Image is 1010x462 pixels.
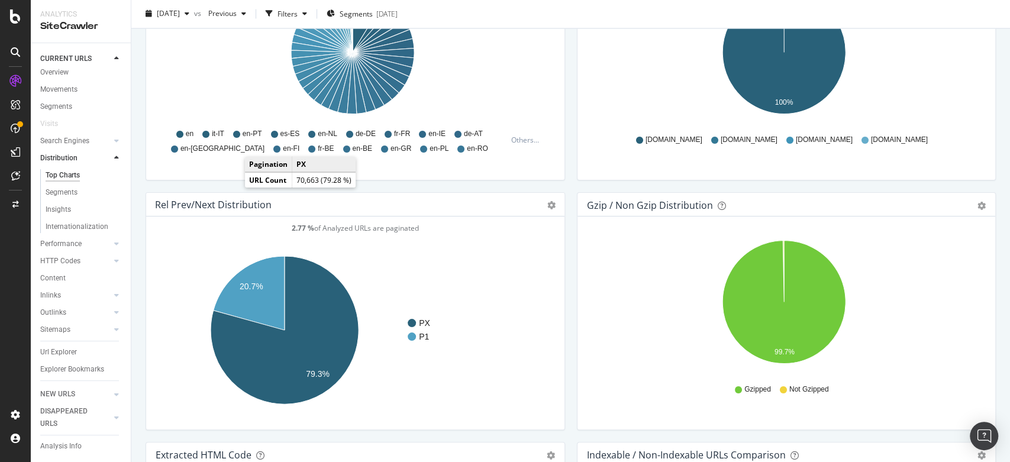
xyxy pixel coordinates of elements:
div: Segments [40,101,72,113]
div: Analytics [40,9,121,20]
span: it-IT [212,128,224,138]
span: Segments [340,9,373,19]
a: Content [40,272,122,285]
h4: Rel Prev/Next distribution [155,196,272,212]
a: Url Explorer [40,346,122,358]
div: Content [40,272,66,285]
div: Dominio: [DOMAIN_NAME] [31,31,133,40]
span: [DOMAIN_NAME] [796,134,853,144]
div: gear [977,201,986,209]
text: 100% [775,98,793,106]
div: Segments [46,186,78,199]
div: HTTP Codes [40,255,80,267]
div: v 4.0.25 [33,19,58,28]
a: NEW URLS [40,388,111,400]
div: CURRENT URLS [40,53,92,65]
div: Keyword (traffico) [132,70,196,77]
div: Open Intercom Messenger [970,422,998,450]
span: en-PT [243,128,262,138]
svg: A chart. [156,235,549,420]
button: Segments[DATE] [322,5,402,24]
div: Outlinks [40,306,66,319]
div: gear [977,451,986,459]
text: P1 [419,332,429,341]
div: Url Explorer [40,346,77,358]
a: CURRENT URLS [40,53,111,65]
button: Previous [204,5,251,24]
span: Previous [204,9,237,19]
a: Internationalization [46,221,122,233]
button: [DATE] [141,5,194,24]
span: 2025 Aug. 18th [157,9,180,19]
div: Indexable / Non-Indexable URLs Comparison [587,448,786,460]
span: Gzipped [744,384,771,394]
a: Performance [40,238,111,250]
div: Overview [40,66,69,79]
div: Insights [46,203,71,216]
div: Internationalization [46,221,108,233]
span: de-AT [464,128,483,138]
div: Distribution [40,152,78,164]
div: [DATE] [376,9,398,19]
a: Movements [40,83,122,96]
text: 99.7% [774,348,794,356]
text: 20.7% [240,282,263,291]
span: de-DE [356,128,376,138]
a: Search Engines [40,135,111,147]
div: Movements [40,83,78,96]
span: en-BE [353,143,372,153]
div: Filters [277,9,298,19]
span: fr-BE [318,143,334,153]
td: 70,663 (79.28 %) [292,173,356,188]
span: en-IE [428,128,446,138]
a: DISAPPEARED URLS [40,405,111,430]
div: Search Engines [40,135,89,147]
img: tab_domain_overview_orange.svg [49,69,59,78]
button: Filters [261,5,312,24]
span: of Analyzed URLs are paginated [292,222,419,232]
span: Not Gzipped [789,384,829,394]
span: en-NL [318,128,337,138]
svg: A chart. [587,235,980,373]
a: Analysis Info [40,440,122,453]
a: Distribution [40,152,111,164]
div: Inlinks [40,289,61,302]
div: SiteCrawler [40,20,121,33]
text: 79.3% [306,369,330,379]
img: website_grey.svg [19,31,28,40]
span: vs [194,9,204,19]
a: Segments [40,101,122,113]
div: Extracted HTML Code [156,448,251,460]
span: en-GR [391,143,411,153]
td: PX [292,157,356,172]
span: en [186,128,193,138]
a: Insights [46,203,122,216]
text: PX [419,318,430,328]
a: Sitemaps [40,324,111,336]
div: gear [547,451,555,459]
div: Dominio [62,70,91,77]
img: logo_orange.svg [19,19,28,28]
img: tab_keywords_by_traffic_grey.svg [119,69,128,78]
a: Explorer Bookmarks [40,363,122,376]
span: en-PL [430,143,448,153]
td: Pagination [245,157,292,172]
div: Sitemaps [40,324,70,336]
span: [DOMAIN_NAME] [871,134,928,144]
div: Visits [40,118,58,130]
div: Gzip / Non Gzip Distribution [587,199,713,211]
a: Visits [40,118,70,130]
td: URL Count [245,173,292,188]
strong: 2.77 % [292,222,314,232]
span: en-[GEOGRAPHIC_DATA] [180,143,264,153]
div: Explorer Bookmarks [40,363,104,376]
a: Inlinks [40,289,111,302]
i: Options [547,201,556,209]
div: NEW URLS [40,388,75,400]
span: [DOMAIN_NAME] [646,134,702,144]
span: en-RO [467,143,488,153]
span: es-ES [280,128,300,138]
a: Overview [40,66,122,79]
